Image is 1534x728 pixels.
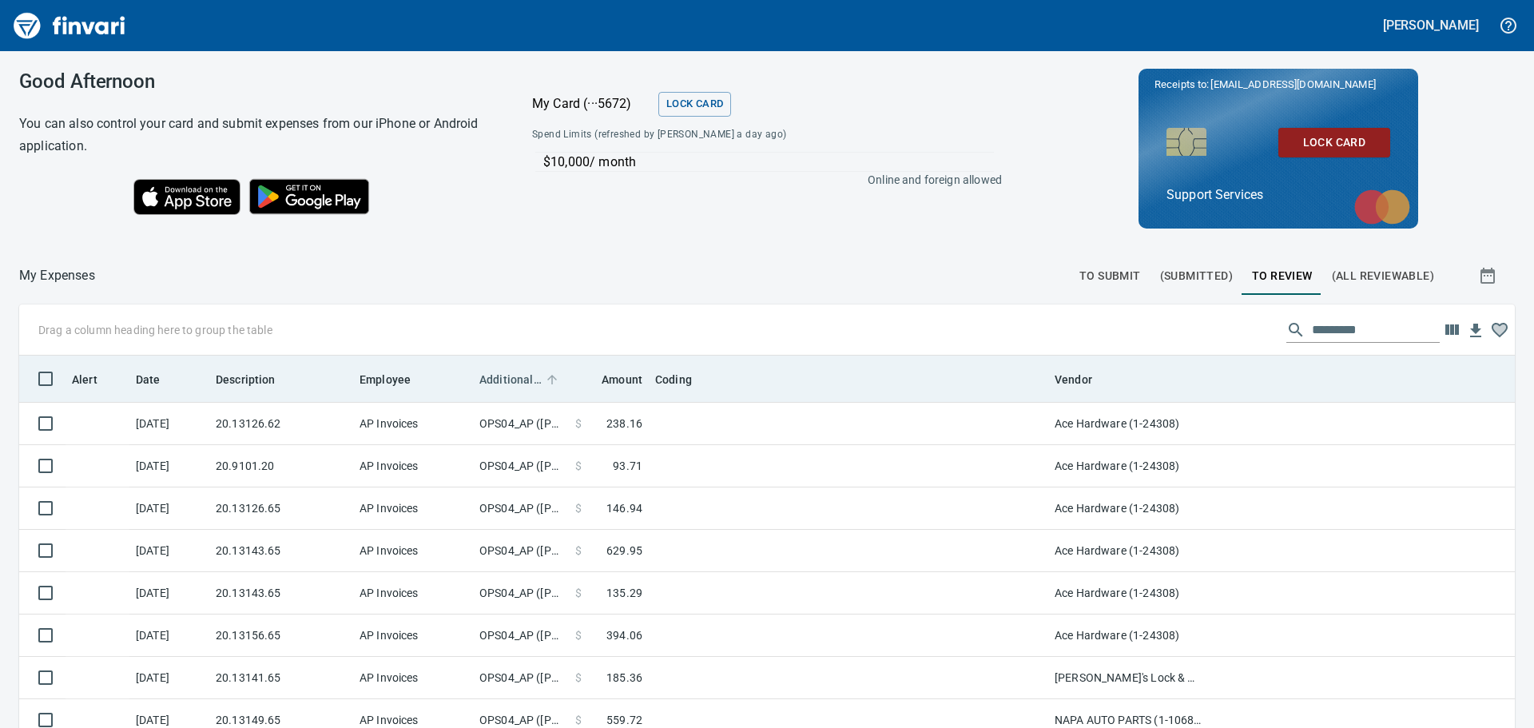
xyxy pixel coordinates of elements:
[129,487,209,530] td: [DATE]
[1488,318,1512,342] button: Column choices favorited. Click to reset to default
[1055,370,1092,389] span: Vendor
[575,543,582,559] span: $
[209,445,353,487] td: 20.9101.20
[532,127,892,143] span: Spend Limits (refreshed by [PERSON_NAME] a day ago)
[353,572,473,615] td: AP Invoices
[1383,17,1479,34] h5: [PERSON_NAME]
[209,615,353,657] td: 20.13156.65
[1048,572,1208,615] td: Ace Hardware (1-24308)
[575,500,582,516] span: $
[353,615,473,657] td: AP Invoices
[1278,128,1390,157] button: Lock Card
[129,657,209,699] td: [DATE]
[1464,319,1488,343] button: Download Table
[209,403,353,445] td: 20.13126.62
[1079,266,1141,286] span: To Submit
[19,113,492,157] h6: You can also control your card and submit expenses from our iPhone or Android application.
[19,70,492,93] h3: Good Afternoon
[136,370,181,389] span: Date
[19,266,95,285] nav: breadcrumb
[473,530,569,572] td: OPS04_AP ([PERSON_NAME], [PERSON_NAME], [PERSON_NAME], [PERSON_NAME], [PERSON_NAME])
[543,153,994,172] p: $10,000 / month
[209,487,353,530] td: 20.13126.65
[606,416,642,432] span: 238.16
[216,370,276,389] span: Description
[129,572,209,615] td: [DATE]
[353,403,473,445] td: AP Invoices
[129,530,209,572] td: [DATE]
[581,370,642,389] span: Amount
[473,445,569,487] td: OPS04_AP ([PERSON_NAME], [PERSON_NAME], [PERSON_NAME], [PERSON_NAME], [PERSON_NAME])
[360,370,411,389] span: Employee
[1346,181,1418,233] img: mastercard.svg
[1440,318,1464,342] button: Choose columns to display
[1048,657,1208,699] td: [PERSON_NAME]'s Lock & Key Inc (1-10260)
[1166,185,1390,205] p: Support Services
[360,370,431,389] span: Employee
[655,370,713,389] span: Coding
[473,487,569,530] td: OPS04_AP ([PERSON_NAME], [PERSON_NAME], [PERSON_NAME], [PERSON_NAME], [PERSON_NAME])
[1048,403,1208,445] td: Ace Hardware (1-24308)
[1055,370,1113,389] span: Vendor
[1154,77,1402,93] p: Receipts to:
[575,670,582,686] span: $
[575,712,582,728] span: $
[1160,266,1233,286] span: (Submitted)
[575,416,582,432] span: $
[575,458,582,474] span: $
[38,322,272,338] p: Drag a column heading here to group the table
[129,615,209,657] td: [DATE]
[1048,615,1208,657] td: Ace Hardware (1-24308)
[532,94,652,113] p: My Card (···5672)
[1291,133,1377,153] span: Lock Card
[519,172,1002,188] p: Online and foreign allowed
[606,500,642,516] span: 146.94
[209,530,353,572] td: 20.13143.65
[209,657,353,699] td: 20.13141.65
[1048,487,1208,530] td: Ace Hardware (1-24308)
[129,445,209,487] td: [DATE]
[1464,257,1515,295] button: Show transactions within a particular date range
[209,572,353,615] td: 20.13143.65
[655,370,692,389] span: Coding
[10,6,129,45] img: Finvari
[658,92,731,117] button: Lock Card
[606,627,642,643] span: 394.06
[129,403,209,445] td: [DATE]
[575,585,582,601] span: $
[240,170,378,223] img: Get it on Google Play
[136,370,161,389] span: Date
[353,530,473,572] td: AP Invoices
[353,487,473,530] td: AP Invoices
[1048,530,1208,572] td: Ace Hardware (1-24308)
[353,445,473,487] td: AP Invoices
[602,370,642,389] span: Amount
[473,615,569,657] td: OPS04_AP ([PERSON_NAME], [PERSON_NAME], [PERSON_NAME], [PERSON_NAME], [PERSON_NAME])
[353,657,473,699] td: AP Invoices
[479,370,542,389] span: Additional Reviewer
[1048,445,1208,487] td: Ace Hardware (1-24308)
[606,670,642,686] span: 185.36
[606,585,642,601] span: 135.29
[606,543,642,559] span: 629.95
[613,458,642,474] span: 93.71
[479,370,562,389] span: Additional Reviewer
[216,370,296,389] span: Description
[72,370,97,389] span: Alert
[575,627,582,643] span: $
[72,370,118,389] span: Alert
[473,403,569,445] td: OPS04_AP ([PERSON_NAME], [PERSON_NAME], [PERSON_NAME], [PERSON_NAME], [PERSON_NAME])
[1379,13,1483,38] button: [PERSON_NAME]
[1332,266,1434,286] span: (All Reviewable)
[606,712,642,728] span: 559.72
[133,179,240,215] img: Download on the App Store
[1209,77,1377,92] span: [EMAIL_ADDRESS][DOMAIN_NAME]
[666,95,723,113] span: Lock Card
[19,266,95,285] p: My Expenses
[473,572,569,615] td: OPS04_AP ([PERSON_NAME], [PERSON_NAME], [PERSON_NAME], [PERSON_NAME], [PERSON_NAME])
[1252,266,1313,286] span: To Review
[473,657,569,699] td: OPS04_AP ([PERSON_NAME], [PERSON_NAME], [PERSON_NAME], [PERSON_NAME], [PERSON_NAME])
